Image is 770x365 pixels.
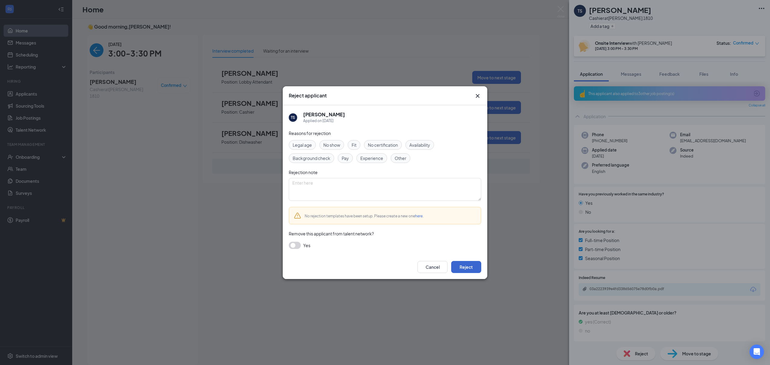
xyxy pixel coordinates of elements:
[750,345,764,359] div: Open Intercom Messenger
[352,142,356,148] span: Fit
[342,155,349,161] span: Pay
[303,111,345,118] h5: [PERSON_NAME]
[289,231,374,236] span: Remove this applicant from talent network?
[293,142,312,148] span: Legal age
[417,261,448,273] button: Cancel
[294,212,301,219] svg: Warning
[303,242,310,249] span: Yes
[289,170,318,175] span: Rejection note
[305,214,423,218] span: No rejection templates have been setup. Please create a new one .
[474,92,481,100] svg: Cross
[360,155,383,161] span: Experience
[409,142,430,148] span: Availability
[289,92,327,99] h3: Reject applicant
[323,142,340,148] span: No show
[303,118,345,124] div: Applied on [DATE]
[395,155,406,161] span: Other
[289,130,331,136] span: Reasons for rejection
[415,214,423,218] a: here
[291,115,295,120] div: TS
[293,155,330,161] span: Background check
[451,261,481,273] button: Reject
[368,142,398,148] span: No certification
[474,92,481,100] button: Close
